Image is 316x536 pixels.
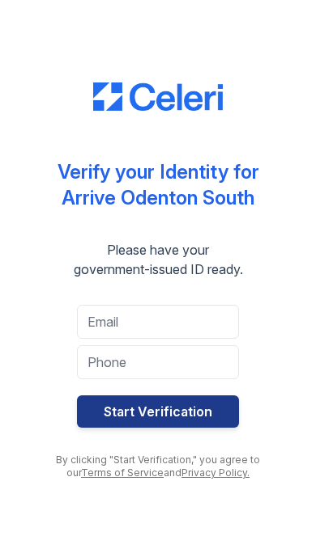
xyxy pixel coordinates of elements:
[81,466,164,479] a: Terms of Service
[58,159,259,211] div: Verify your Identity for Arrive Odenton South
[74,240,243,279] div: Please have your government-issued ID ready.
[77,345,239,379] input: Phone
[77,305,239,339] input: Email
[45,454,271,479] div: By clicking "Start Verification," you agree to our and
[77,395,239,428] button: Start Verification
[93,82,223,112] img: CE_Logo_Blue-a8612792a0a2168367f1c8372b55b34899dd931a85d93a1a3d3e32e68fde9ad4.png
[181,466,250,479] a: Privacy Policy.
